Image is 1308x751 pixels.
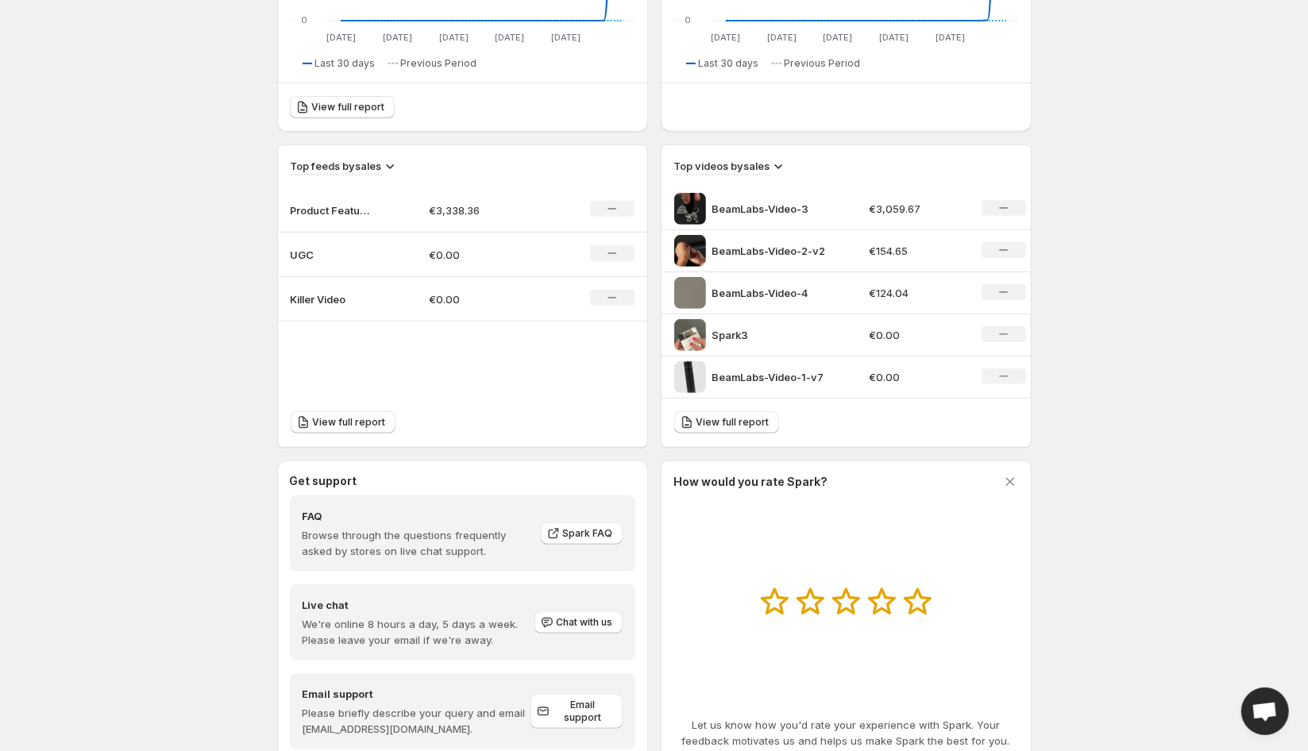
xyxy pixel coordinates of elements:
[326,32,355,43] text: [DATE]
[685,14,691,25] text: 0
[534,611,623,634] button: Chat with us
[303,616,533,648] p: We're online 8 hours a day, 5 days a week. Please leave your email if we're away.
[674,361,706,393] img: BeamLabs-Video-1-v7
[315,57,376,70] span: Last 30 days
[303,705,531,737] p: Please briefly describe your query and email [EMAIL_ADDRESS][DOMAIN_NAME].
[712,369,831,385] p: BeamLabs-Video-1-v7
[438,32,468,43] text: [DATE]
[767,32,797,43] text: [DATE]
[303,686,531,702] h4: Email support
[291,247,370,263] p: UGC
[674,319,706,351] img: Spark3
[711,32,740,43] text: [DATE]
[712,285,831,301] p: BeamLabs-Video-4
[541,522,623,545] a: Spark FAQ
[291,158,382,174] h3: Top feeds by sales
[712,201,831,217] p: BeamLabs-Video-3
[869,243,963,259] p: €154.65
[429,247,542,263] p: €0.00
[313,416,386,429] span: View full report
[551,32,581,43] text: [DATE]
[563,527,613,540] span: Spark FAQ
[1241,687,1289,735] div: Open chat
[291,411,395,433] a: View full report
[382,32,411,43] text: [DATE]
[935,32,964,43] text: [DATE]
[869,369,963,385] p: €0.00
[553,699,613,724] span: Email support
[429,202,542,218] p: €3,338.36
[291,291,370,307] p: Killer Video
[869,285,963,301] p: €124.04
[303,597,533,613] h4: Live chat
[495,32,524,43] text: [DATE]
[869,327,963,343] p: €0.00
[696,416,770,429] span: View full report
[531,694,623,729] a: Email support
[823,32,852,43] text: [DATE]
[674,717,1018,749] p: Let us know how you'd rate your experience with Spark. Your feedback motivates us and helps us ma...
[674,474,828,490] h3: How would you rate Spark?
[674,277,706,309] img: BeamLabs-Video-4
[674,235,706,267] img: BeamLabs-Video-2-v2
[291,202,370,218] p: Product Features
[674,193,706,225] img: BeamLabs-Video-3
[429,291,542,307] p: €0.00
[699,57,759,70] span: Last 30 days
[401,57,477,70] span: Previous Period
[712,327,831,343] p: Spark3
[674,158,770,174] h3: Top videos by sales
[712,243,831,259] p: BeamLabs-Video-2-v2
[879,32,909,43] text: [DATE]
[674,411,779,433] a: View full report
[290,96,395,118] a: View full report
[303,527,530,559] p: Browse through the questions frequently asked by stores on live chat support.
[312,101,385,114] span: View full report
[785,57,861,70] span: Previous Period
[303,508,530,524] h4: FAQ
[869,201,963,217] p: €3,059.67
[557,616,613,629] span: Chat with us
[290,473,357,489] h3: Get support
[301,14,307,25] text: 0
